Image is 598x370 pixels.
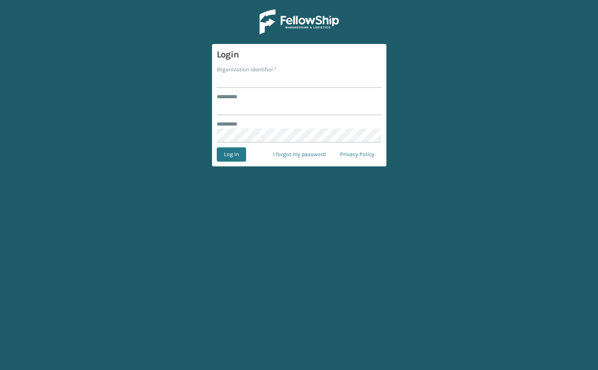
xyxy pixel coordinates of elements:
[217,49,382,61] h3: Login
[217,147,246,162] button: Log In
[217,65,277,74] label: Organization Identifier
[260,10,339,34] img: Logo
[266,147,333,162] a: I forgot my password
[333,147,382,162] a: Privacy Policy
